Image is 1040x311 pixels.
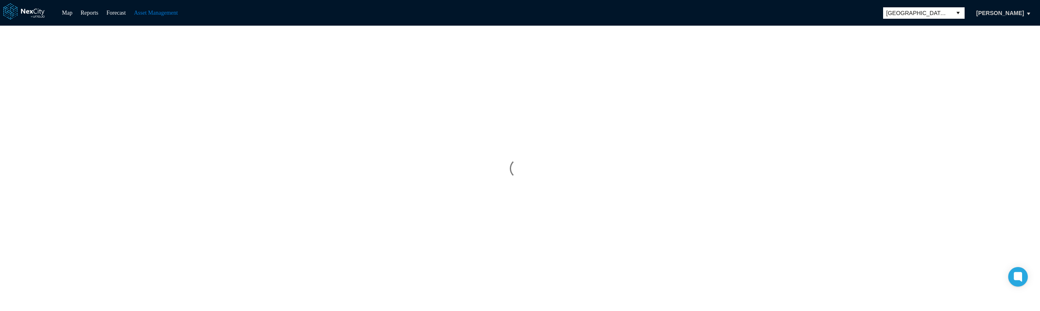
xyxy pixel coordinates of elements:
[134,10,178,16] a: Asset Management
[106,10,126,16] a: Forecast
[81,10,99,16] a: Reports
[62,10,73,16] a: Map
[968,6,1033,20] button: [PERSON_NAME]
[952,7,965,19] button: select
[886,9,948,17] span: [GEOGRAPHIC_DATA][PERSON_NAME]
[976,9,1024,17] span: [PERSON_NAME]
